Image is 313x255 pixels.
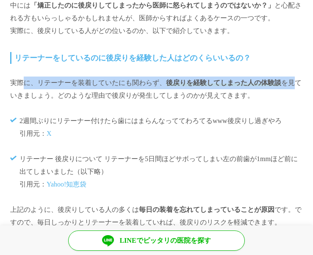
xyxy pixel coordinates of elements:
strong: 「矯正したのに後戻りしてしまったから医師に怒られてしまうのではないか？」 [30,2,274,9]
p: リテーナー 後戻りについて リテーナーを5日間ほどサボってしまい左の前歯が1mmほど前に出てしまいました（以下略） 引用元： [19,153,303,191]
a: Yahoo!知恵袋 [47,181,86,188]
a: X [47,130,52,137]
h3: リテーナーをしているのに後戻りを経験した人はどのくらいいるの？ [10,52,303,64]
span: 後戻りを経験してしまった人の体験談 [166,79,281,86]
strong: 毎日の装着を忘れてしまっていることが原因 [139,206,274,213]
p: 上記のように、後戻りしている人の多くは です。ですので、毎日しっかりとリテーナーを装着していれば、後戻りのリスクを軽減できます。 [10,203,303,229]
a: LINEでピッタリの医院を探す [68,230,245,251]
p: 実際に、リテーナーを装着していたにも関わらず、 を見ていきましょう。どのような理由で後戻りが発生してしまうのかが見えてきます。 [10,77,303,102]
p: 2週間ぶりにリテーナー付けたら歯にはまらんなっててわろてるwww後戻りし過ぎやろ 引用元： [19,115,303,140]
